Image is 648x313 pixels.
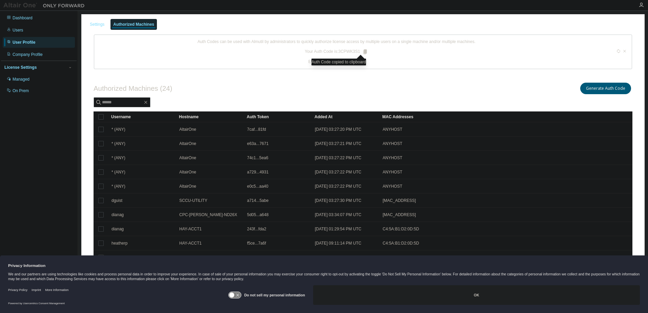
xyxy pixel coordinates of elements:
[247,111,309,122] div: Auth Token
[247,184,268,189] span: e0c5...aa40
[112,198,122,203] span: dguist
[247,155,268,161] span: 74c1...5ea6
[315,169,361,175] span: [DATE] 03:27:22 PM UTC
[383,198,416,203] span: [MAC_ADDRESS]
[113,22,154,27] div: Authorized Machines
[179,169,196,175] span: AltairOne
[13,40,35,45] div: User Profile
[112,226,124,232] span: dianag
[90,22,104,27] div: Settings
[179,226,202,232] span: HAY-ACCT1
[315,184,361,189] span: [DATE] 03:27:22 PM UTC
[3,2,88,9] img: Altair One
[383,184,402,189] span: ANYHOST
[247,198,268,203] span: a714...5abe
[315,127,361,132] span: [DATE] 03:27:20 PM UTC
[179,212,237,217] span: CPC-[PERSON_NAME]-ND26X
[247,212,268,217] span: 5d05...a648
[179,141,196,146] span: AltairOne
[13,27,23,33] div: Users
[94,85,172,92] span: Authorized Machines (24)
[13,15,33,21] div: Dashboard
[112,127,125,132] span: * (ANY)
[315,111,377,122] div: Added At
[311,59,366,65] div: Auth Code copied to clipboard
[179,198,207,203] span: SCCU-UTILITY
[383,155,402,161] span: ANYHOST
[315,198,361,203] span: [DATE] 03:27:30 PM UTC
[315,241,361,246] span: [DATE] 09:11:14 PM UTC
[247,226,266,232] span: 243f...fda2
[247,141,268,146] span: e63a...7671
[247,241,266,246] span: f5ce...7a6f
[4,65,37,70] div: License Settings
[315,212,361,217] span: [DATE] 03:34:07 PM UTC
[111,111,174,122] div: Username
[580,83,631,94] button: Generate Auth Code
[315,226,361,232] span: [DATE] 01:29:54 PM UTC
[112,241,127,246] span: heatherp
[179,241,202,246] span: HAY-ACCT1
[247,127,266,132] span: 7caf...81fd
[305,49,368,55] p: Your Auth Code is: 3CPWK3S1
[179,184,196,189] span: AltairOne
[112,212,124,217] span: dianag
[179,111,241,122] div: Hostname
[383,127,402,132] span: ANYHOST
[98,59,575,65] p: Expires in 8 minutes, 35 seconds
[179,155,196,161] span: AltairOne
[112,169,125,175] span: * (ANY)
[383,169,402,175] span: ANYHOST
[112,155,125,161] span: * (ANY)
[179,127,196,132] span: AltairOne
[383,241,419,246] span: C4:5A:B1:D2:0D:5D
[382,111,558,122] div: MAC Addresses
[315,155,361,161] span: [DATE] 03:27:22 PM UTC
[13,77,29,82] div: Managed
[112,141,125,146] span: * (ANY)
[98,39,575,45] p: Auth Codes can be used with Almutil by administrators to quickly authorize license access by mult...
[383,226,419,232] span: C4:5A:B1:D2:0D:5D
[13,88,29,93] div: On Prem
[247,169,268,175] span: a729...4931
[383,212,416,217] span: [MAC_ADDRESS]
[13,52,43,57] div: Company Profile
[383,141,402,146] span: ANYHOST
[315,141,361,146] span: [DATE] 03:27:21 PM UTC
[112,184,125,189] span: * (ANY)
